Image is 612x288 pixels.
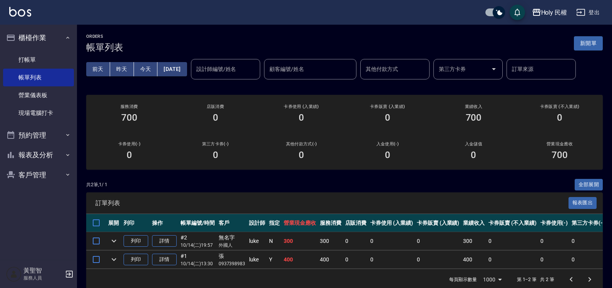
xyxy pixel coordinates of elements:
[526,141,594,147] h2: 營業現金應收
[354,104,421,109] h2: 卡券販賣 (入業績)
[466,112,482,123] h3: 700
[247,232,267,250] td: luke
[570,251,607,269] td: 0
[217,214,247,232] th: 客戶
[415,214,462,232] th: 卡券販賣 (入業績)
[461,232,487,250] td: 300
[86,181,107,188] p: 共 2 筆, 1 / 1
[219,234,246,242] div: 無名字
[299,150,304,160] h3: 0
[385,112,390,123] h3: 0
[282,232,318,250] td: 300
[575,179,603,191] button: 全部展開
[299,112,304,123] h3: 0
[219,242,246,249] p: 外國人
[368,251,415,269] td: 0
[267,251,282,269] td: Y
[127,150,132,160] h3: 0
[150,214,179,232] th: 操作
[95,141,163,147] h2: 卡券使用(-)
[526,104,594,109] h2: 卡券販賣 (不入業績)
[247,251,267,269] td: luke
[268,104,335,109] h2: 卡券使用 (入業績)
[570,232,607,250] td: 0
[152,254,177,266] a: 詳情
[385,150,390,160] h3: 0
[179,251,217,269] td: #1
[267,232,282,250] td: N
[124,254,148,266] button: 列印
[318,232,343,250] td: 300
[23,267,63,275] h5: 黃聖智
[415,251,462,269] td: 0
[574,36,603,51] button: 新開單
[318,251,343,269] td: 400
[95,104,163,109] h3: 服務消費
[268,141,335,147] h2: 其他付款方式(-)
[510,5,525,20] button: save
[573,5,603,20] button: 登出
[267,214,282,232] th: 指定
[487,214,538,232] th: 卡券販賣 (不入業績)
[3,28,74,48] button: 櫃檯作業
[3,165,74,185] button: 客戶管理
[368,232,415,250] td: 0
[538,214,570,232] th: 卡券使用(-)
[181,242,215,249] p: 10/14 (二) 19:57
[517,276,554,283] p: 第 1–2 筆 共 2 筆
[487,232,538,250] td: 0
[108,235,120,247] button: expand row
[488,63,500,75] button: Open
[182,141,249,147] h2: 第三方卡券(-)
[440,141,508,147] h2: 入金儲值
[538,251,570,269] td: 0
[318,214,343,232] th: 服務消費
[213,150,218,160] h3: 0
[368,214,415,232] th: 卡券使用 (入業績)
[3,51,74,69] a: 打帳單
[557,112,562,123] h3: 0
[9,7,31,17] img: Logo
[3,145,74,165] button: 報表及分析
[219,260,246,267] p: 0937398983
[181,260,215,267] p: 10/14 (二) 13:30
[282,214,318,232] th: 營業現金應收
[282,251,318,269] td: 400
[182,104,249,109] h2: 店販消費
[570,214,607,232] th: 第三方卡券(-)
[247,214,267,232] th: 設計師
[440,104,508,109] h2: 業績收入
[541,8,567,17] div: Holy 民權
[179,232,217,250] td: #2
[6,266,22,282] img: Person
[343,214,369,232] th: 店販消費
[529,5,570,20] button: Holy 民權
[219,252,246,260] div: 張
[3,69,74,86] a: 帳單列表
[449,276,477,283] p: 每頁顯示數量
[461,214,487,232] th: 業績收入
[343,251,369,269] td: 0
[487,251,538,269] td: 0
[569,197,597,209] button: 報表匯出
[86,42,123,53] h3: 帳單列表
[3,86,74,104] a: 營業儀表板
[552,150,568,160] h3: 700
[134,62,158,76] button: 今天
[3,104,74,122] a: 現場電腦打卡
[213,112,218,123] h3: 0
[86,34,123,39] h2: ORDERS
[354,141,421,147] h2: 入金使用(-)
[538,232,570,250] td: 0
[343,232,369,250] td: 0
[23,275,63,281] p: 服務人員
[415,232,462,250] td: 0
[122,214,150,232] th: 列印
[461,251,487,269] td: 400
[95,199,569,207] span: 訂單列表
[157,62,187,76] button: [DATE]
[574,39,603,47] a: 新開單
[152,235,177,247] a: 詳情
[108,254,120,265] button: expand row
[179,214,217,232] th: 帳單編號/時間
